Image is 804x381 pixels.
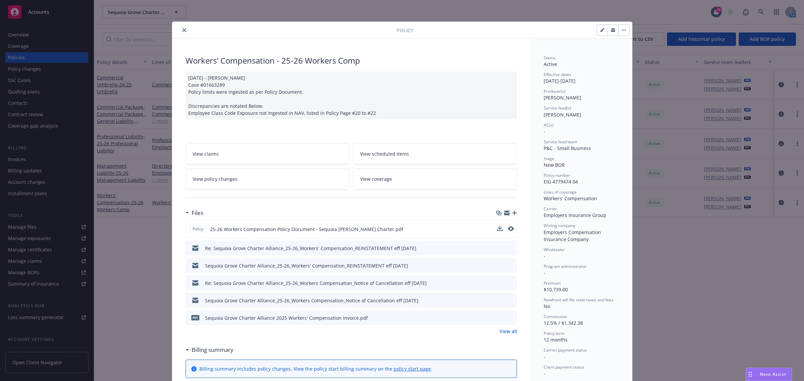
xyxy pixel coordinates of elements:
div: Billing summary includes policy changes. View the policy start billing summary on the . [199,365,432,372]
span: Policy number [544,172,570,178]
span: Premium [544,280,561,286]
span: View claims [193,150,219,157]
span: New BOR [544,162,565,168]
span: Employers Compensation Insurance Company [544,229,602,242]
span: EIG 4779474 04 [544,178,578,185]
button: download file [497,297,503,304]
span: [PERSON_NAME] [544,111,581,118]
span: Client payment status [544,364,584,370]
div: Re: Sequoia Grove Charter Alliance_25-26_Workers Compensation_Notice of Cancellation eff [DATE] [205,280,427,287]
span: View policy changes [193,175,238,182]
button: download file [497,226,503,231]
span: AC(s) [544,122,554,128]
span: Writing company [544,223,575,228]
span: Lines of coverage [544,189,577,195]
div: Drag to move [746,368,754,381]
span: 12.5% / $1,342.38 [544,320,583,326]
button: preview file [508,314,514,321]
span: 12 months [544,336,567,343]
h3: Files [192,209,203,217]
div: [DATE] - [DATE] [544,72,619,84]
span: Status [544,55,555,61]
span: Service lead(s) [544,105,571,111]
span: View coverage [360,175,392,182]
span: Commission [544,314,567,319]
span: [PERSON_NAME] [544,94,581,101]
span: - [544,370,545,377]
span: - [544,128,545,135]
a: View policy changes [186,168,349,189]
a: policy start page [394,366,431,372]
span: Nova Assist [760,371,786,377]
span: Carrier payment status [544,347,587,353]
span: No [544,303,550,309]
div: Sequoia Grove Charter Alliance 2025 Workers' Compensation Invoice.pdf [205,314,368,321]
span: Active [544,61,557,67]
span: Policy term [544,330,564,336]
a: View scheduled items [353,143,517,164]
button: download file [497,245,503,252]
h3: Billing summary [192,346,233,354]
span: Workers' Compensation [544,195,597,202]
button: preview file [508,226,514,233]
div: Sequoia Grove Charter Alliance_25-26_Workers' Compensation_REINSTATEMENT eff [DATE] [205,262,408,269]
div: Workers' Compensation - 25-26 Workers Comp [186,55,517,66]
button: download file [497,226,503,233]
div: Files [186,209,203,217]
span: Stage [544,156,554,161]
span: Employers Insurance Group [544,212,606,218]
button: close [180,26,188,34]
span: View scheduled items [360,150,409,157]
a: View claims [186,143,349,164]
span: Effective dates [544,72,571,77]
span: Program administrator [544,263,587,269]
button: download file [497,314,503,321]
span: 25-26 Workers Compensation Policy Document - Sequoia [PERSON_NAME] Charter.pdf [210,226,403,233]
span: Wholesaler [544,247,565,252]
span: P&C - Small Business [544,145,591,151]
span: Carrier [544,206,557,212]
span: pdf [191,315,199,320]
button: preview file [508,262,514,269]
span: Newfront will file state taxes and fees [544,297,613,303]
span: Service lead team [544,139,577,145]
button: preview file [508,245,514,252]
span: - [544,253,545,259]
span: $10,739.00 [544,286,568,293]
div: Re: Sequoia Grove Charter Alliance_25-26_Workers' Compensation_REINSTATEMENT eff [DATE] [205,245,416,252]
div: Billing summary [186,346,233,354]
button: download file [497,262,503,269]
span: Policy [191,226,205,232]
button: preview file [508,280,514,287]
button: Nova Assist [746,368,792,381]
button: preview file [508,297,514,304]
span: Producer(s) [544,88,565,94]
div: [DATE] - [PERSON_NAME] Case #01663289 Policy limits were ingested as per Policy Document. Discrep... [186,72,517,119]
span: - [544,270,545,276]
button: preview file [508,226,514,231]
a: View coverage [353,168,517,189]
span: Policy [397,27,413,34]
button: download file [497,280,503,287]
a: View all [499,328,517,335]
div: Sequoia Grove Charter Alliance_25-26_Workers Compensation_Notice of Cancellation eff [DATE] [205,297,418,304]
span: - [544,354,545,360]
